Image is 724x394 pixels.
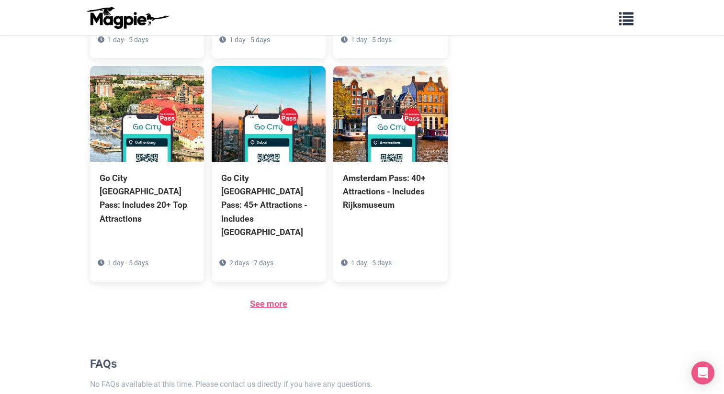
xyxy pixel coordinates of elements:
div: Go City [GEOGRAPHIC_DATA] Pass: Includes 20+ Top Attractions [100,171,194,225]
span: 1 day - 5 days [351,36,392,44]
a: See more [250,299,287,309]
a: Go City [GEOGRAPHIC_DATA] Pass: 45+ Attractions - Includes [GEOGRAPHIC_DATA] 2 days - 7 days [212,66,326,282]
span: 2 days - 7 days [229,259,273,267]
div: Go City [GEOGRAPHIC_DATA] Pass: 45+ Attractions - Includes [GEOGRAPHIC_DATA] [221,171,316,239]
a: Amsterdam Pass: 40+ Attractions - Includes Rijksmuseum 1 day - 5 days [333,66,447,255]
div: Open Intercom Messenger [691,361,714,384]
span: 1 day - 5 days [351,259,392,267]
p: No FAQs available at this time. Please contact us directly if you have any questions. [90,378,448,391]
h2: FAQs [90,357,448,371]
div: Amsterdam Pass: 40+ Attractions - Includes Rijksmuseum [343,171,438,212]
span: 1 day - 5 days [229,36,270,44]
span: 1 day - 5 days [108,36,148,44]
img: Amsterdam Pass: 40+ Attractions - Includes Rijksmuseum [333,66,447,162]
img: Go City Dubai Pass: 45+ Attractions - Includes Burj Khalifa [212,66,326,162]
img: logo-ab69f6fb50320c5b225c76a69d11143b.png [84,6,170,29]
a: Go City [GEOGRAPHIC_DATA] Pass: Includes 20+ Top Attractions 1 day - 5 days [90,66,204,269]
img: Go City Gothenburg Pass: Includes 20+ Top Attractions [90,66,204,162]
span: 1 day - 5 days [108,259,148,267]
